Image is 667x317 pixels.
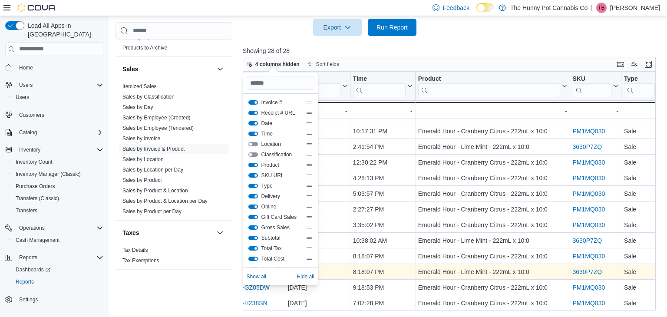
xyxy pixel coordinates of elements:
div: Drag handle [306,109,313,116]
button: Catalog [2,126,107,139]
button: Users [2,79,107,91]
button: Date [248,121,258,125]
div: Drag handle [306,99,313,106]
a: Sales by Invoice [122,135,160,141]
span: Itemized Sales [122,83,157,89]
div: 8:18:07 PM [353,251,412,261]
a: Sales by Classification [122,93,175,99]
span: Inventory Manager (Classic) [16,171,81,178]
a: Purchase Orders [12,181,59,192]
a: Sales by Product & Location per Day [122,198,208,204]
div: [DATE] [287,235,347,246]
div: Drag handle [306,182,313,189]
a: Users [12,92,33,102]
span: Total Cost [261,255,302,262]
button: SKU URL [248,173,258,178]
button: Location [248,142,258,146]
span: Catalog [16,127,103,138]
p: The Hunny Pot Cannabis Co [510,3,588,13]
div: 8:18:07 PM [353,267,412,277]
button: Sales [122,64,213,73]
div: [DATE] [287,267,347,277]
a: Home [16,63,36,73]
div: [DATE] [287,142,347,152]
div: 4:28:13 PM [353,173,412,183]
button: Sort fields [304,59,343,69]
span: Customers [16,109,103,120]
span: Total Tax [261,245,302,252]
a: Inventory Manager (Classic) [12,169,84,179]
div: 2:41:54 PM [353,142,412,152]
span: Time [261,130,302,137]
button: Time [248,132,258,136]
div: SKU [572,75,611,83]
div: Emerald Hour - Cranberry Citrus - 222mL x 10:0 [418,204,567,215]
span: Transfers [16,207,37,214]
a: PM1MQ030 [572,221,605,228]
div: Drag handle [306,151,313,158]
span: Settings [16,294,103,305]
button: 4 columns hidden [243,59,303,69]
span: Users [16,94,29,101]
div: Drag handle [306,203,313,210]
div: 5:09:45 PM [353,110,412,121]
span: Invoice # [261,99,302,106]
a: Dashboards [12,264,54,275]
div: Drag handle [306,224,313,231]
a: Reports [12,277,37,287]
div: - [418,106,567,116]
button: Catalog [16,127,40,138]
div: [DATE] [287,298,347,308]
span: Reports [16,252,103,263]
span: Gross Profit [261,266,302,273]
div: Drag handle [306,162,313,168]
div: Sale [624,204,662,215]
button: Cash Management [9,234,107,246]
a: PM1MQ030 [572,253,605,260]
span: Load All Apps in [GEOGRAPHIC_DATA] [24,21,103,39]
button: Settings [2,293,107,306]
a: Inventory Count [12,157,56,167]
span: Purchase Orders [12,181,103,192]
span: Cash Management [12,235,103,245]
button: Reports [2,251,107,264]
input: Search columns [247,76,314,90]
a: Sales by Invoice & Product [122,145,185,152]
div: Emerald Hour - Cranberry Citrus - 222mL x 10:0 [418,157,567,168]
span: Run Report [376,23,408,32]
div: Sales [116,81,232,220]
span: Home [16,62,103,73]
div: Date [287,75,340,83]
div: [DATE] [287,282,347,293]
span: Sales by Product & Location per Day [122,197,208,204]
div: Emerald Hour - Cranberry Citrus - 222mL x 10:0 [418,282,567,293]
span: Product [261,162,302,168]
a: PM1MQ030 [572,128,605,135]
span: Tax Details [122,246,148,253]
a: Dashboards [9,264,107,276]
div: Drag handle [306,141,313,148]
button: Run Report [368,19,416,36]
div: Product [418,75,560,97]
button: Classification [248,152,258,157]
div: [DATE] [287,110,347,121]
button: Customers [2,109,107,121]
span: Subtotal [261,234,302,241]
div: - [353,106,412,116]
div: 12:30:22 PM [353,157,412,168]
button: Show all [247,271,266,282]
span: Catalog [19,129,37,136]
div: Sale [624,267,662,277]
div: Sale [624,220,662,230]
span: Users [12,92,103,102]
span: Location [261,141,302,148]
div: Emerald Hour - Cranberry Citrus - 222mL x 10:0 [418,220,567,230]
button: Operations [2,222,107,234]
a: INFTD5-H238SN [221,300,267,307]
span: Tax Exemptions [122,257,159,264]
span: Sales by Location per Day [122,166,183,173]
span: Sales by Invoice [122,135,160,142]
span: Dashboards [12,264,103,275]
button: Purchase Orders [9,180,107,192]
span: Sales by Product & Location [122,187,188,194]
